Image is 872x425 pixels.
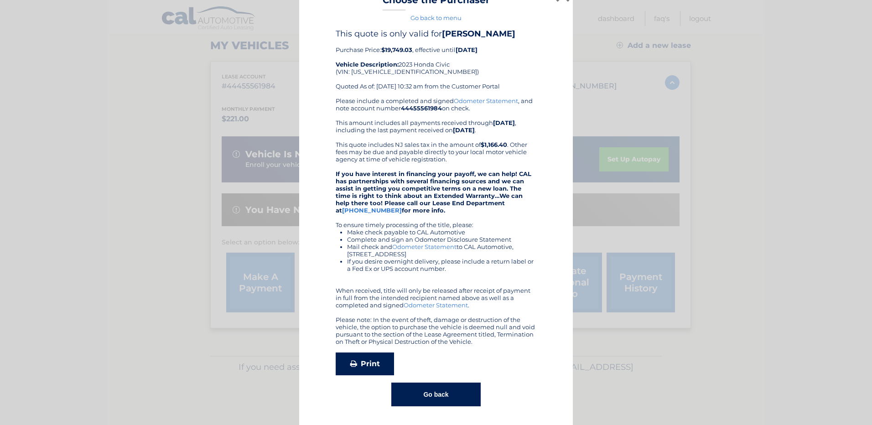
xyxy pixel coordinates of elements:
[401,104,442,112] b: 44455561984
[456,46,478,53] b: [DATE]
[336,61,399,68] strong: Vehicle Description:
[404,301,468,309] a: Odometer Statement
[347,228,536,236] li: Make check payable to CAL Automotive
[391,383,480,406] button: Go back
[347,258,536,272] li: If you desire overnight delivery, please include a return label or a Fed Ex or UPS account number.
[347,236,536,243] li: Complete and sign an Odometer Disclosure Statement
[442,29,515,39] b: [PERSON_NAME]
[336,352,394,375] a: Print
[347,243,536,258] li: Mail check and to CAL Automotive, [STREET_ADDRESS]
[493,119,515,126] b: [DATE]
[481,141,507,148] b: $1,166.40
[453,126,475,134] b: [DATE]
[342,207,402,214] a: [PHONE_NUMBER]
[336,97,536,345] div: Please include a completed and signed , and note account number on check. This amount includes al...
[381,46,412,53] b: $19,749.03
[336,29,536,97] div: Purchase Price: , effective until 2023 Honda Civic (VIN: [US_VEHICLE_IDENTIFICATION_NUMBER]) Quot...
[336,170,531,214] strong: If you have interest in financing your payoff, we can help! CAL has partnerships with several fin...
[454,97,518,104] a: Odometer Statement
[410,14,462,21] a: Go back to menu
[336,29,536,39] h4: This quote is only valid for
[392,243,457,250] a: Odometer Statement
